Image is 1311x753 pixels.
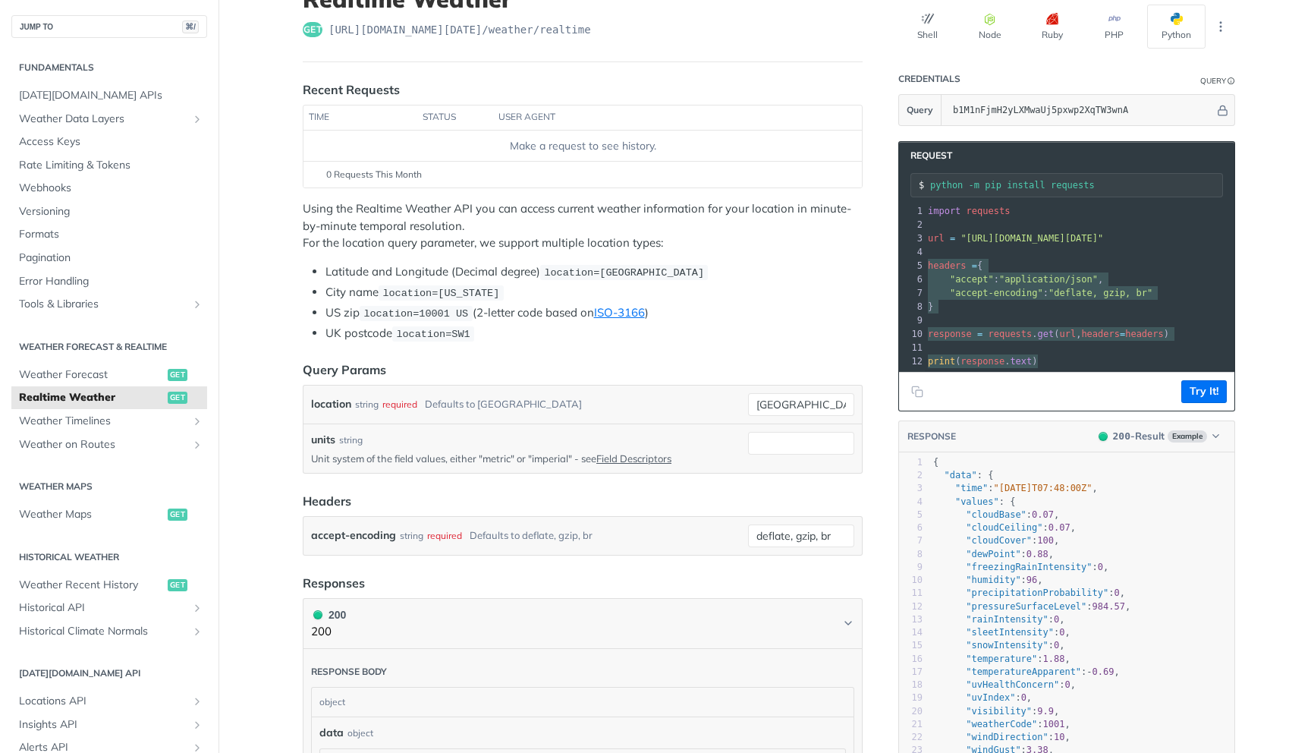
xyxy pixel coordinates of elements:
[928,356,955,367] span: print
[1200,75,1226,87] div: Query
[907,380,928,403] button: Copy to clipboard
[966,666,1081,677] span: "temperatureApparent"
[966,640,1048,651] span: "snowIntensity"
[11,574,207,597] a: Weather Recent Historyget
[1214,20,1228,33] svg: More ellipsis
[11,200,207,223] a: Versioning
[182,20,199,33] span: ⌘/
[19,158,203,173] span: Rate Limiting & Tokens
[382,288,499,299] span: location=[US_STATE]
[898,73,960,85] div: Credentials
[966,535,1032,546] span: "cloudCover"
[899,692,923,704] div: 19
[11,61,207,74] h2: Fundamentals
[425,393,582,415] div: Defaults to [GEOGRAPHIC_DATA]
[311,666,387,678] div: Response body
[899,482,923,495] div: 3
[191,415,203,427] button: Show subpages for Weather Timelines
[19,274,203,289] span: Error Handling
[899,313,925,327] div: 9
[19,414,187,429] span: Weather Timelines
[19,204,203,219] span: Versioning
[1125,329,1164,339] span: headers
[933,522,1076,533] span: : ,
[19,112,187,127] span: Weather Data Layers
[19,181,203,196] span: Webhooks
[382,393,417,415] div: required
[1064,679,1070,690] span: 0
[899,731,923,744] div: 22
[899,469,923,482] div: 2
[966,719,1037,729] span: "weatherCode"
[191,719,203,731] button: Show subpages for Insights API
[1081,329,1120,339] span: headers
[944,470,976,480] span: "data"
[11,597,207,619] a: Historical APIShow subpages for Historical API
[311,432,335,448] label: units
[168,392,187,404] span: get
[966,654,1037,664] span: "temperature"
[1010,356,1032,367] span: text
[933,588,1125,598] span: : ,
[945,95,1215,125] input: apikey
[899,456,923,469] div: 1
[907,429,957,444] button: RESPONSE
[594,305,645,320] a: ISO-3166
[907,103,933,117] span: Query
[311,606,346,623] div: 200
[966,549,1020,559] span: "dewPoint"
[11,131,207,153] a: Access Keys
[899,509,923,521] div: 5
[191,625,203,638] button: Show subpages for Historical Climate Normals
[928,233,945,244] span: url
[899,613,923,626] div: 13
[899,639,923,652] div: 15
[11,480,207,493] h2: Weather Maps
[311,623,346,641] p: 200
[325,284,863,301] li: City name
[11,410,207,433] a: Weather TimelinesShow subpages for Weather Timelines
[899,286,925,300] div: 7
[19,250,203,266] span: Pagination
[933,614,1065,625] span: : ,
[1023,5,1081,49] button: Ruby
[11,108,207,131] a: Weather Data LayersShow subpages for Weather Data Layers
[899,561,923,574] div: 9
[928,301,933,312] span: }
[967,206,1011,216] span: requests
[899,327,925,341] div: 10
[11,177,207,200] a: Webhooks
[1120,329,1125,339] span: =
[960,5,1019,49] button: Node
[326,168,422,181] span: 0 Requests This Month
[899,718,923,731] div: 21
[19,297,187,312] span: Tools & Libraries
[1113,429,1165,444] div: - Result
[899,218,925,232] div: 2
[899,653,923,666] div: 16
[1043,654,1065,664] span: 1.88
[11,270,207,293] a: Error Handling
[191,113,203,125] button: Show subpages for Weather Data Layers
[933,640,1065,651] span: : ,
[1168,430,1207,443] span: Example
[310,138,856,154] div: Make a request to see history.
[899,679,923,692] div: 18
[303,80,400,99] div: Recent Requests
[960,233,1103,244] span: "[URL][DOMAIN_NAME][DATE]"
[11,84,207,107] a: [DATE][DOMAIN_NAME] APIs
[966,732,1048,742] span: "windDirection"
[899,354,925,368] div: 12
[933,654,1070,664] span: : ,
[899,705,923,718] div: 20
[11,340,207,354] h2: Weather Forecast & realtime
[1228,77,1235,85] i: Information
[11,364,207,386] a: Weather Forecastget
[966,692,1015,703] span: "uvIndex"
[19,507,164,522] span: Weather Maps
[930,180,1222,191] input: Request instructions
[1059,627,1064,638] span: 0
[933,732,1070,742] span: : ,
[950,274,994,285] span: "accept"
[966,575,1020,585] span: "humidity"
